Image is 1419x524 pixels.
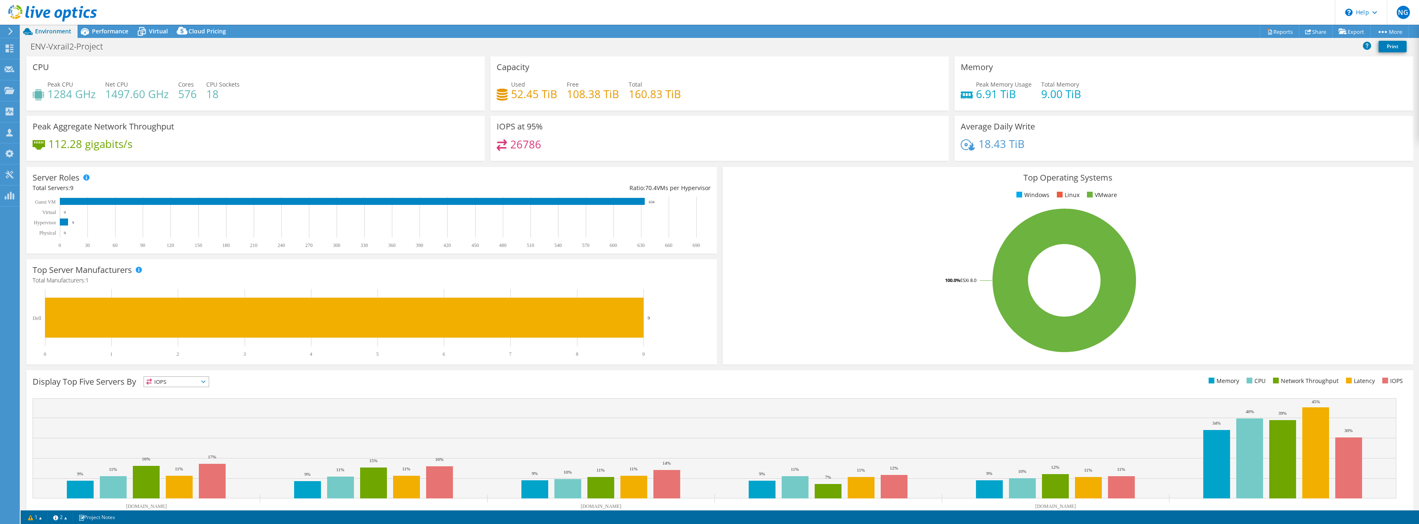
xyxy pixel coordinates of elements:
text: 45% [1312,399,1320,404]
text: 330 [361,242,368,248]
text: 9% [532,471,538,476]
text: 7% [825,475,831,479]
text: 240 [278,242,285,248]
span: Net CPU [105,80,128,88]
text: 300 [333,242,340,248]
text: Guest VM [35,199,56,205]
text: 14% [662,461,671,465]
text: 30% [1344,428,1353,433]
text: 630 [637,242,645,248]
text: 11% [109,467,117,472]
svg: \n [1345,9,1353,16]
text: 6 [443,351,445,357]
h3: CPU [33,63,49,72]
text: 480 [499,242,507,248]
h3: Server Roles [33,173,80,182]
text: 270 [305,242,313,248]
span: 70.4 [645,184,657,192]
text: 9 [648,315,650,320]
span: Total Memory [1041,80,1079,88]
text: 1 [110,351,113,357]
text: [DOMAIN_NAME] [581,503,622,509]
text: Dell [33,315,41,321]
text: 0 [64,210,66,214]
text: 8 [576,351,578,357]
a: Share [1299,25,1333,38]
text: [DOMAIN_NAME] [126,503,167,509]
text: 9% [77,471,83,476]
li: Network Throughput [1271,376,1339,385]
tspan: 100.0% [945,277,960,283]
text: 0 [64,231,66,235]
text: Virtual [42,209,57,215]
text: 634 [649,200,655,204]
text: 11% [336,467,344,472]
text: 9% [304,472,311,477]
text: 2 [177,351,179,357]
span: Virtual [149,27,168,35]
a: 2 [47,512,73,522]
a: Project Notes [73,512,121,522]
h4: 18.43 TiB [978,139,1025,148]
span: Cores [178,80,194,88]
h4: 26786 [510,140,541,149]
li: Latency [1344,376,1375,385]
text: 540 [554,242,562,248]
text: 510 [527,242,534,248]
span: Cloud Pricing [189,27,226,35]
text: 420 [443,242,451,248]
text: 600 [610,242,617,248]
text: 11% [1084,468,1092,472]
span: NG [1397,6,1410,19]
span: Performance [92,27,128,35]
text: 40% [1246,409,1254,414]
text: 660 [665,242,672,248]
h4: 108.38 TiB [567,89,619,99]
text: 7 [509,351,511,357]
text: 30 [85,242,90,248]
text: [DOMAIN_NAME] [1035,503,1076,509]
h4: 52.45 TiB [511,89,557,99]
text: 5 [376,351,379,357]
li: IOPS [1380,376,1403,385]
h4: 1284 GHz [47,89,96,99]
text: 12% [890,465,898,470]
text: 39% [1278,411,1287,416]
text: 120 [167,242,174,248]
text: 570 [582,242,589,248]
span: 1 [85,276,89,284]
text: 9% [986,471,992,476]
text: 360 [388,242,396,248]
text: 90 [140,242,145,248]
span: CPU Sockets [206,80,240,88]
h4: 18 [206,89,240,99]
h4: 112.28 gigabits/s [48,139,132,148]
text: 390 [416,242,423,248]
text: 16% [435,457,443,462]
text: 10% [1018,469,1026,474]
text: Hypervisor [34,220,56,226]
text: 450 [471,242,479,248]
li: CPU [1245,376,1266,385]
text: Physical [39,230,56,236]
h3: Capacity [497,63,529,72]
h3: IOPS at 95% [497,122,543,131]
text: 16% [142,456,150,461]
a: Reports [1260,25,1299,38]
a: More [1370,25,1409,38]
span: Environment [35,27,71,35]
h4: 9.00 TiB [1041,89,1081,99]
text: 11% [175,466,183,471]
text: 9% [759,471,765,476]
h4: 160.83 TiB [629,89,681,99]
text: 4 [310,351,312,357]
li: Windows [1014,190,1049,200]
h3: Top Server Manufacturers [33,266,132,275]
text: 11% [857,468,865,472]
h3: Top Operating Systems [729,173,1407,182]
a: 1 [22,512,48,522]
span: 9 [70,184,73,192]
text: 180 [222,242,230,248]
h3: Average Daily Write [961,122,1035,131]
text: 0 [44,351,46,357]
